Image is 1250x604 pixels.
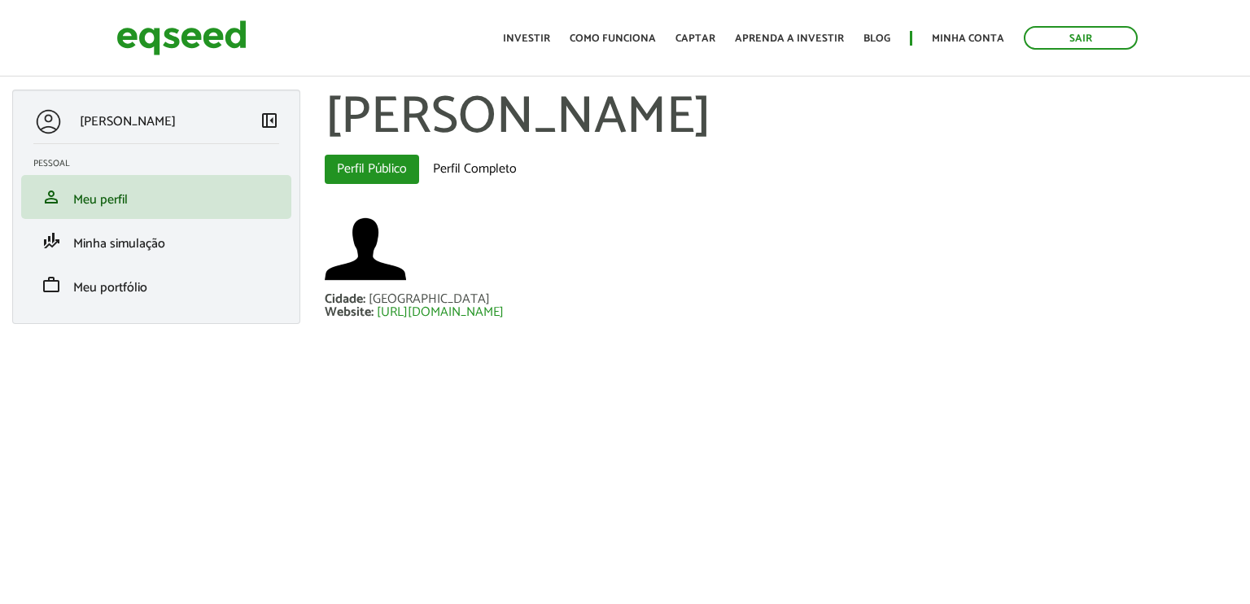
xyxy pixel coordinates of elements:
[675,33,715,44] a: Captar
[42,231,61,251] span: finance_mode
[42,275,61,295] span: work
[325,306,377,319] div: Website
[371,301,374,323] span: :
[42,187,61,207] span: person
[863,33,890,44] a: Blog
[377,306,504,319] a: [URL][DOMAIN_NAME]
[325,293,369,306] div: Cidade
[73,277,147,299] span: Meu portfólio
[33,275,279,295] a: workMeu portfólio
[260,111,279,130] span: left_panel_close
[325,208,406,290] img: Foto de Felipe Ferreira de Camargo
[21,175,291,219] li: Meu perfil
[33,231,279,251] a: finance_modeMinha simulação
[21,219,291,263] li: Minha simulação
[325,155,419,184] a: Perfil Público
[363,288,365,310] span: :
[73,189,128,211] span: Meu perfil
[1024,26,1138,50] a: Sair
[325,208,406,290] a: Ver perfil do usuário.
[33,159,291,169] h2: Pessoal
[33,187,279,207] a: personMeu perfil
[570,33,656,44] a: Como funciona
[369,293,490,306] div: [GEOGRAPHIC_DATA]
[932,33,1004,44] a: Minha conta
[735,33,844,44] a: Aprenda a investir
[260,111,279,133] a: Colapsar menu
[80,114,176,129] p: [PERSON_NAME]
[116,16,247,59] img: EqSeed
[503,33,550,44] a: Investir
[21,263,291,307] li: Meu portfólio
[421,155,529,184] a: Perfil Completo
[73,233,165,255] span: Minha simulação
[325,90,1238,147] h1: [PERSON_NAME]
